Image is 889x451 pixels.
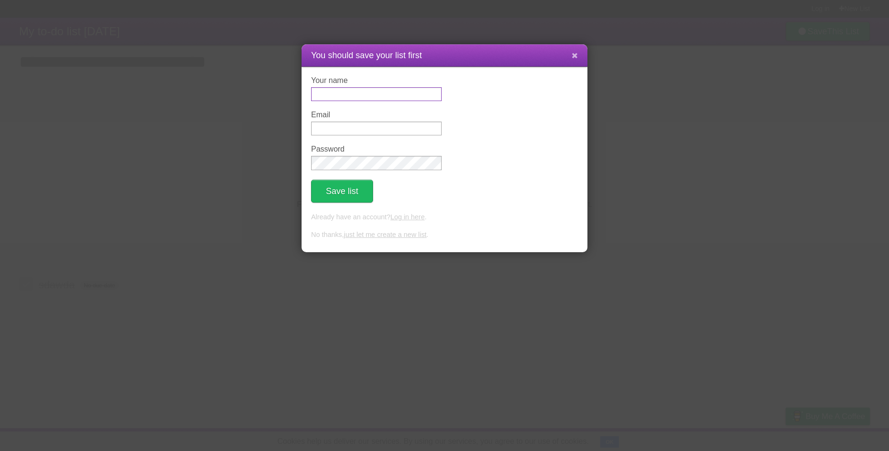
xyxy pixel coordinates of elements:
p: Already have an account? . [311,212,578,223]
button: Save list [311,180,373,203]
label: Email [311,111,442,119]
label: Password [311,145,442,154]
h1: You should save your list first [311,49,578,62]
a: just let me create a new list [344,231,427,238]
a: Log in here [390,213,424,221]
label: Your name [311,76,442,85]
p: No thanks, . [311,230,578,240]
